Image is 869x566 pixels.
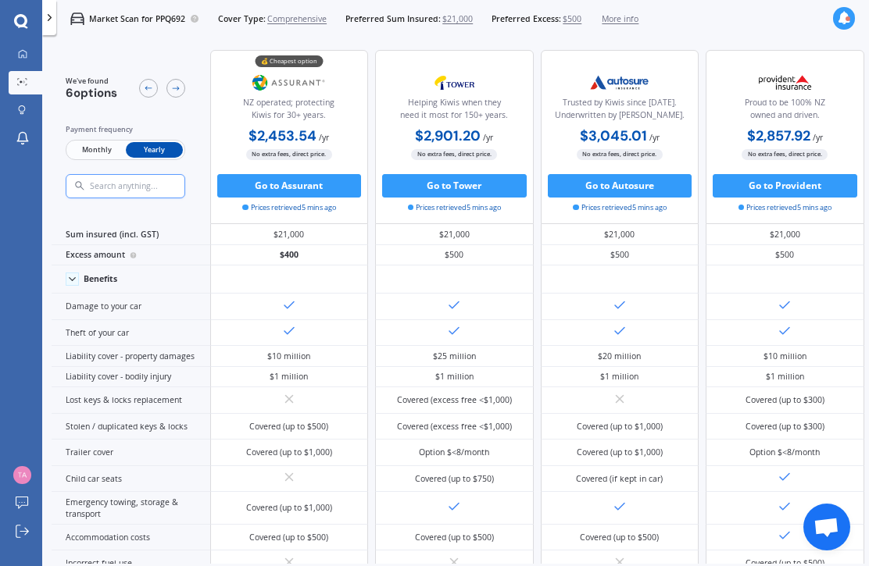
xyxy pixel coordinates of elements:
[267,13,327,25] span: Comprehensive
[218,13,266,25] span: Cover Type:
[126,142,183,158] span: Yearly
[716,97,854,126] div: Proud to be 100% NZ owned and driven.
[563,13,581,25] span: $500
[598,351,641,362] div: $20 million
[68,142,125,158] span: Monthly
[13,466,31,484] img: f0a5f156be99926abef68b0afd498b0c
[52,492,210,525] div: Emergency towing, storage & transport
[706,224,864,245] div: $21,000
[580,126,647,145] b: $3,045.01
[746,394,824,406] div: Covered (up to $300)
[415,126,481,145] b: $2,901.20
[397,394,512,406] div: Covered (excess free <$1,000)
[89,13,185,25] p: Market Scan for PPQ692
[706,245,864,266] div: $500
[580,532,659,543] div: Covered (up to $500)
[52,367,210,388] div: Liability cover - bodily injury
[397,421,512,433] div: Covered (excess free <$1,000)
[242,202,336,213] span: Prices retrieved 5 mins ago
[52,245,210,266] div: Excess amount
[742,149,828,160] span: No extra fees, direct price.
[319,132,329,143] span: / yr
[345,13,441,25] span: Preferred Sum Insured:
[210,245,369,266] div: $400
[548,174,692,198] button: Go to Autosure
[551,97,689,126] div: Trusted by Kiwis since [DATE]. Underwritten by [PERSON_NAME].
[210,224,369,245] div: $21,000
[492,13,561,25] span: Preferred Excess:
[738,202,832,213] span: Prices retrieved 5 mins ago
[246,502,332,514] div: Covered (up to $1,000)
[220,97,359,126] div: NZ operated; protecting Kiwis for 30+ years.
[713,174,857,198] button: Go to Provident
[52,224,210,245] div: Sum insured (incl. GST)
[576,473,663,485] div: Covered (if kept in car)
[747,126,810,145] b: $2,857.92
[66,76,117,87] span: We've found
[249,532,328,543] div: Covered (up to $500)
[246,447,332,458] div: Covered (up to $1,000)
[66,123,185,135] div: Payment frequency
[746,421,824,433] div: Covered (up to $300)
[577,149,663,160] span: No extra fees, direct price.
[415,473,494,485] div: Covered (up to $750)
[766,371,804,383] div: $1 million
[600,371,638,383] div: $1 million
[749,447,820,458] div: Option $<8/month
[52,466,210,493] div: Child car seats
[84,274,117,284] div: Benefits
[483,132,493,143] span: / yr
[246,149,332,160] span: No extra fees, direct price.
[433,351,476,362] div: $25 million
[375,224,534,245] div: $21,000
[249,126,316,145] b: $2,453.54
[577,421,663,433] div: Covered (up to $1,000)
[217,174,362,198] button: Go to Assurant
[746,68,824,97] img: Provident.png
[70,12,84,26] img: car.f15378c7a67c060ca3f3.svg
[52,320,210,347] div: Theft of your car
[649,132,660,143] span: / yr
[66,85,117,101] span: 6 options
[813,132,823,143] span: / yr
[267,351,310,362] div: $10 million
[541,245,699,266] div: $500
[411,149,497,160] span: No extra fees, direct price.
[52,440,210,466] div: Trailer cover
[52,387,210,414] div: Lost keys & locks replacement
[270,371,308,383] div: $1 million
[541,224,699,245] div: $21,000
[764,351,806,362] div: $10 million
[249,421,328,433] div: Covered (up to $500)
[52,346,210,367] div: Liability cover - property damages
[375,245,534,266] div: $500
[408,202,502,213] span: Prices retrieved 5 mins ago
[52,294,210,320] div: Damage to your car
[581,68,658,97] img: Autosure.webp
[255,55,323,67] div: 💰 Cheapest option
[419,447,489,458] div: Option $<8/month
[52,525,210,551] div: Accommodation costs
[89,181,209,192] input: Search anything...
[577,447,663,458] div: Covered (up to $1,000)
[382,174,527,198] button: Go to Tower
[385,97,524,126] div: Helping Kiwis when they need it most for 150+ years.
[52,414,210,440] div: Stolen / duplicated keys & locks
[415,532,494,543] div: Covered (up to $500)
[416,68,493,97] img: Tower.webp
[803,504,850,550] div: Open chat
[602,13,638,25] span: More info
[435,371,474,383] div: $1 million
[250,68,327,97] img: Assurant.png
[573,202,667,213] span: Prices retrieved 5 mins ago
[442,13,473,25] span: $21,000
